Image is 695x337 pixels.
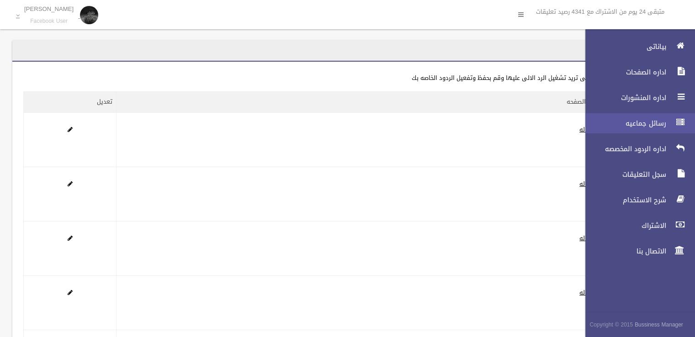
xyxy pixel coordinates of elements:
[578,37,695,57] a: بياناتى
[579,232,594,244] a: فعاله
[578,216,695,236] a: الاشتراك
[578,241,695,261] a: الاتصال بنا
[578,144,669,153] span: اداره الردود المخصصه
[578,88,695,108] a: اداره المنشورات
[23,73,642,84] div: اضغط على الصفحه التى تريد تشغيل الرد الالى عليها وقم بحفظ وتفعيل الردود الخاصه بك
[578,93,669,102] span: اداره المنشورات
[68,232,73,244] a: Edit
[578,42,669,51] span: بياناتى
[117,92,603,113] th: حاله الصفحه
[578,164,695,184] a: سجل التعليقات
[578,247,669,256] span: الاتصال بنا
[68,287,73,298] a: Edit
[68,178,73,190] a: Edit
[579,178,594,190] a: فعاله
[578,139,695,159] a: اداره الردود المخصصه
[589,320,633,330] span: Copyright © 2015
[578,190,695,210] a: شرح الاستخدام
[578,68,669,77] span: اداره الصفحات
[578,113,695,133] a: رسائل جماعيه
[578,62,695,82] a: اداره الصفحات
[578,195,669,205] span: شرح الاستخدام
[578,170,669,179] span: سجل التعليقات
[24,92,117,113] th: تعديل
[24,18,74,25] small: Facebook User
[579,287,594,298] a: فعاله
[578,221,669,230] span: الاشتراك
[24,5,74,12] p: [PERSON_NAME]
[579,124,594,135] a: فعاله
[635,320,683,330] strong: Bussiness Manager
[68,124,73,135] a: Edit
[578,119,669,128] span: رسائل جماعيه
